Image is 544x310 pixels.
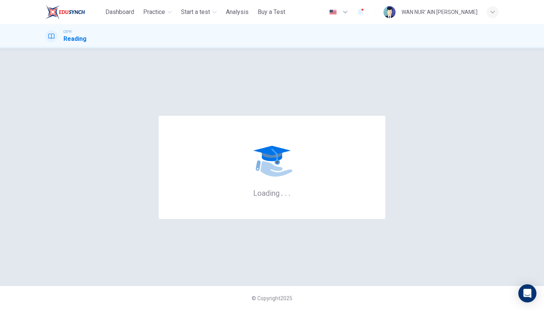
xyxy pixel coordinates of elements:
[518,284,536,302] div: Open Intercom Messenger
[402,8,478,17] div: WAN NUR’ AIN [PERSON_NAME]
[288,186,291,198] h6: .
[284,186,287,198] h6: .
[181,8,210,17] span: Start a test
[63,29,71,34] span: CEFR
[45,5,85,20] img: ELTC logo
[223,5,252,19] button: Analysis
[226,8,249,17] span: Analysis
[102,5,137,19] button: Dashboard
[253,188,291,198] h6: Loading
[258,8,285,17] span: Buy a Test
[45,5,102,20] a: ELTC logo
[252,295,292,301] span: © Copyright 2025
[140,5,175,19] button: Practice
[383,6,396,18] img: Profile picture
[255,5,288,19] button: Buy a Test
[328,9,338,15] img: en
[143,8,165,17] span: Practice
[281,186,283,198] h6: .
[178,5,220,19] button: Start a test
[105,8,134,17] span: Dashboard
[63,34,87,43] h1: Reading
